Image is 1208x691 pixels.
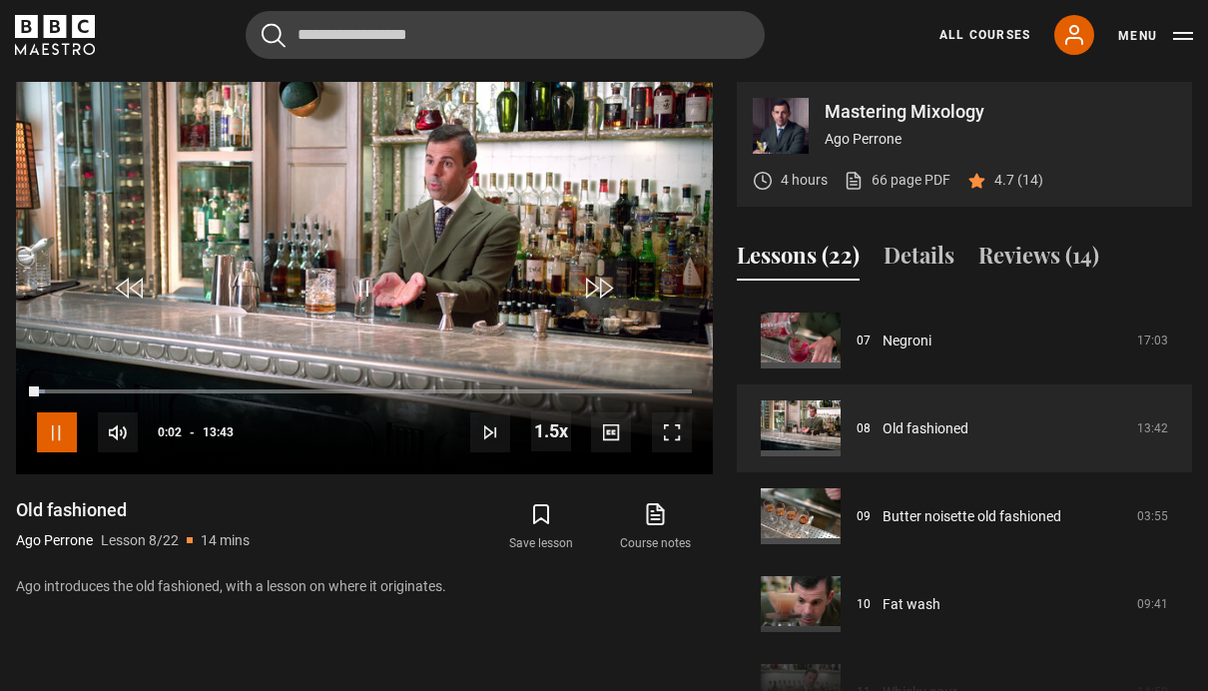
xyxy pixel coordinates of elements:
[652,412,692,452] button: Fullscreen
[1118,26,1193,46] button: Toggle navigation
[158,414,182,450] span: 0:02
[994,170,1043,191] p: 4.7 (14)
[16,82,713,474] video-js: Video Player
[844,170,950,191] a: 66 page PDF
[246,11,765,59] input: Search
[16,530,93,551] p: Ago Perrone
[98,412,138,452] button: Mute
[737,239,860,281] button: Lessons (22)
[883,506,1061,527] a: Butter noisette old fashioned
[201,530,250,551] p: 14 mins
[15,15,95,55] svg: BBC Maestro
[37,389,692,393] div: Progress Bar
[16,576,713,597] p: Ago introduces the old fashioned, with a lesson on where it originates.
[883,594,940,615] a: Fat wash
[825,129,1176,150] p: Ago Perrone
[262,23,286,48] button: Submit the search query
[599,498,713,556] a: Course notes
[484,498,598,556] button: Save lesson
[884,239,954,281] button: Details
[531,411,571,451] button: Playback Rate
[978,239,1099,281] button: Reviews (14)
[470,412,510,452] button: Next Lesson
[781,170,828,191] p: 4 hours
[591,412,631,452] button: Captions
[883,331,931,351] a: Negroni
[203,414,234,450] span: 13:43
[16,498,250,522] h1: Old fashioned
[939,26,1030,44] a: All Courses
[37,412,77,452] button: Pause
[190,425,195,439] span: -
[101,530,179,551] p: Lesson 8/22
[883,418,968,439] a: Old fashioned
[825,103,1176,121] p: Mastering Mixology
